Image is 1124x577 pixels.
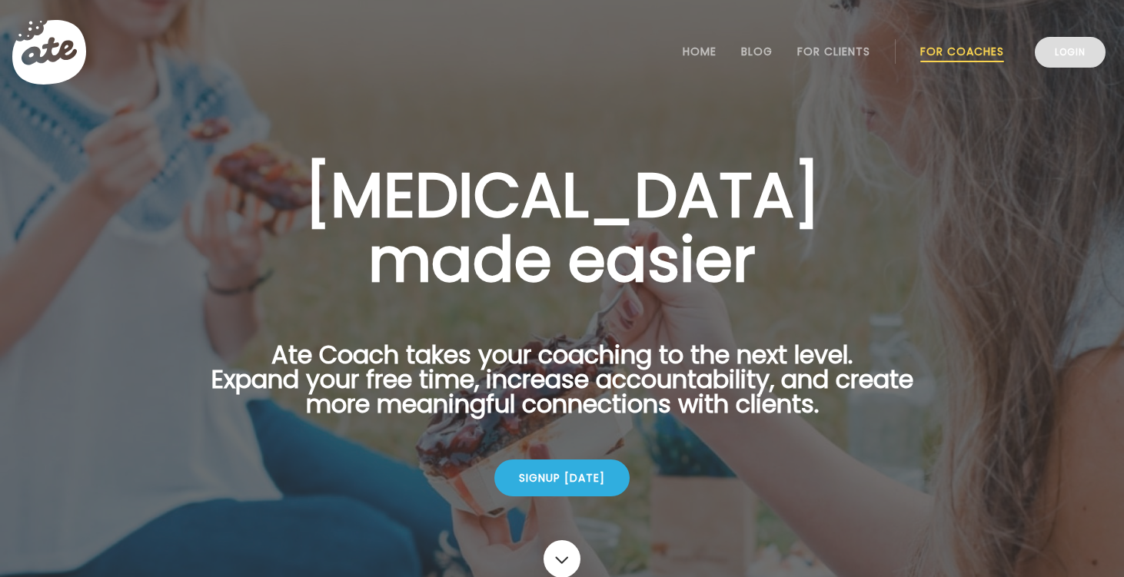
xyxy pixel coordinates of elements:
h1: [MEDICAL_DATA] made easier [187,163,937,292]
a: For Clients [797,45,870,58]
p: Ate Coach takes your coaching to the next level. Expand your free time, increase accountability, ... [187,343,937,435]
a: Blog [741,45,773,58]
a: For Coaches [920,45,1004,58]
div: Signup [DATE] [494,459,630,496]
a: Home [683,45,717,58]
a: Login [1035,37,1106,68]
